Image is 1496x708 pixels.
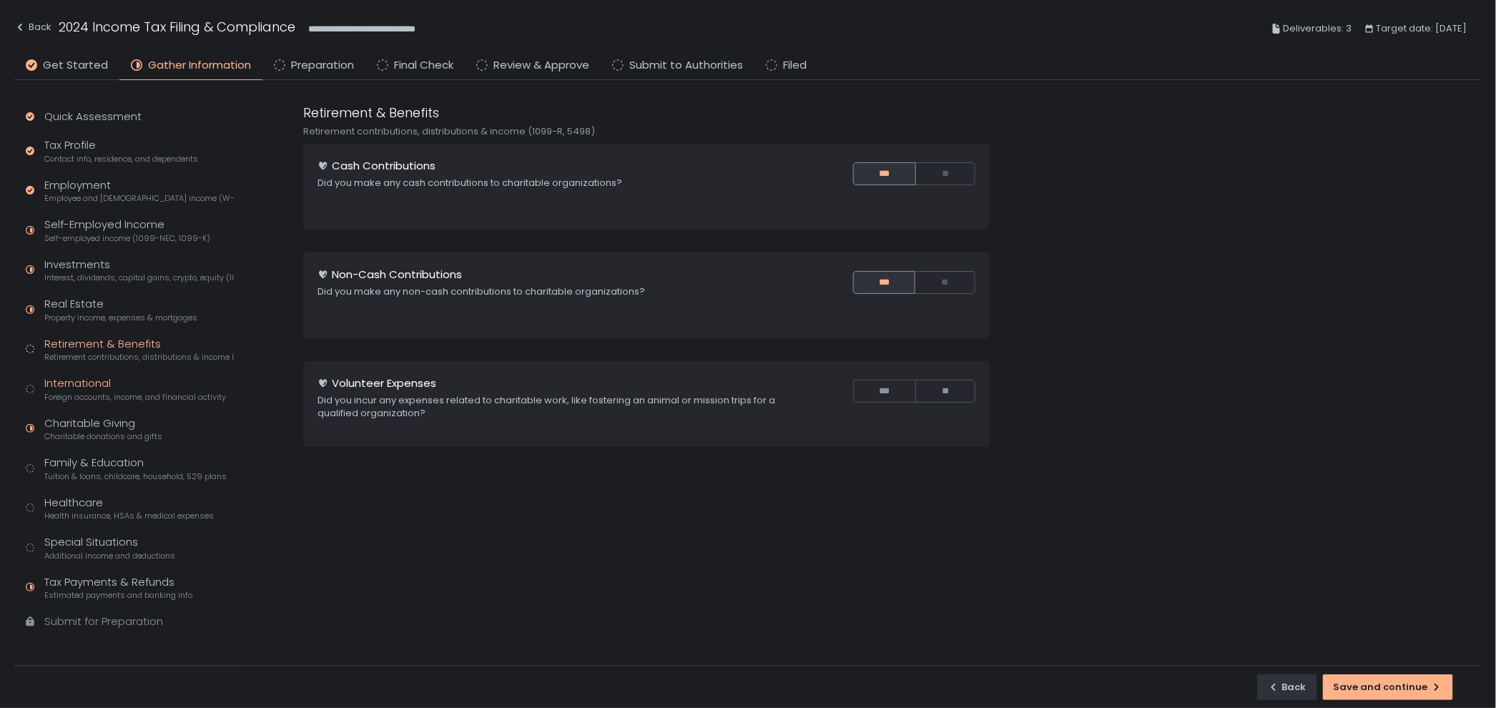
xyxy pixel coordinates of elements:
[1257,674,1317,700] button: Back
[1334,681,1442,694] div: Save and continue
[44,375,226,403] div: International
[1268,681,1306,694] div: Back
[394,57,453,74] span: Final Check
[44,177,234,205] div: Employment
[44,313,197,323] span: Property income, expenses & mortgages
[44,296,197,323] div: Real Estate
[1284,20,1352,37] span: Deliverables: 3
[44,534,175,561] div: Special Situations
[44,511,214,521] span: Health insurance, HSAs & medical expenses
[44,109,142,125] div: Quick Assessment
[493,57,589,74] span: Review & Approve
[44,233,210,244] span: Self-employed income (1099-NEC, 1099-K)
[44,137,198,164] div: Tax Profile
[14,17,51,41] button: Back
[318,177,796,190] div: Did you make any cash contributions to charitable organizations?
[332,375,436,392] h1: Volunteer Expenses
[14,19,51,36] div: Back
[44,574,192,601] div: Tax Payments & Refunds
[44,551,175,561] span: Additional income and deductions
[44,471,227,482] span: Tuition & loans, childcare, household, 529 plans
[44,193,234,204] span: Employee and [DEMOGRAPHIC_DATA] income (W-2s)
[44,590,192,601] span: Estimated payments and banking info
[303,103,439,122] h1: Retirement & Benefits
[44,495,214,522] div: Healthcare
[332,267,462,283] h1: Non-Cash Contributions
[44,272,234,283] span: Interest, dividends, capital gains, crypto, equity (1099s, K-1s)
[318,285,796,298] div: Did you make any non-cash contributions to charitable organizations?
[44,392,226,403] span: Foreign accounts, income, and financial activity
[44,455,227,482] div: Family & Education
[1377,20,1467,37] span: Target date: [DATE]
[332,158,435,174] h1: Cash Contributions
[44,217,210,244] div: Self-Employed Income
[44,416,162,443] div: Charitable Giving
[148,57,251,74] span: Gather Information
[44,352,234,363] span: Retirement contributions, distributions & income (1099-R, 5498)
[291,57,354,74] span: Preparation
[59,17,295,36] h1: 2024 Income Tax Filing & Compliance
[44,154,198,164] span: Contact info, residence, and dependents
[44,336,234,363] div: Retirement & Benefits
[44,614,163,630] div: Submit for Preparation
[44,257,234,284] div: Investments
[629,57,743,74] span: Submit to Authorities
[1323,674,1453,700] button: Save and continue
[783,57,807,74] span: Filed
[44,431,162,442] span: Charitable donations and gifts
[318,394,796,420] div: Did you incur any expenses related to charitable work, like fostering an animal or mission trips ...
[303,125,990,138] div: Retirement contributions, distributions & income (1099-R, 5498)
[43,57,108,74] span: Get Started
